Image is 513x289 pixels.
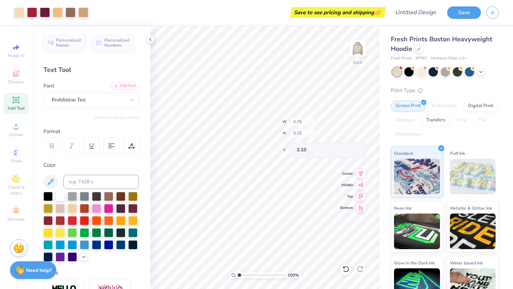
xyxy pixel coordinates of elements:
span: Image AI [8,53,25,58]
span: Metallic & Glitter Ink [450,204,492,212]
input: e.g. 7428 c [63,175,139,189]
span: Glow in the Dark Ink [394,259,435,267]
div: Format [43,127,140,136]
label: Font [43,82,54,90]
span: Greek [11,158,22,164]
span: Center [340,171,353,176]
img: Puff Ink [450,159,496,194]
span: Middle [340,183,353,188]
div: Transfers [421,115,450,126]
span: 👉 [374,8,382,16]
span: Puff Ink [450,149,465,157]
span: Standard [394,149,413,157]
strong: Need help? [26,267,52,274]
span: Bottom [340,205,353,210]
span: 100 % [287,272,299,278]
button: Save [447,6,481,19]
div: Applique [391,115,419,126]
div: Print Type [391,86,499,95]
div: Digital Print [463,101,498,111]
div: Styles [43,269,139,277]
input: Untitled Design [389,5,442,20]
div: Save to see pricing and shipping [292,7,384,18]
span: Fresh Prints Boston Heavyweight Hoodie [391,35,492,53]
div: Text Tool [43,65,139,75]
div: Rhinestones [391,129,425,140]
span: Minimum Order: 12 + [431,56,467,62]
span: Water based Ink [450,259,483,267]
div: Add Font [111,82,139,90]
span: # FP87 [415,56,427,62]
span: Clipart & logos [4,184,28,196]
span: Personalized Numbers [104,38,130,48]
img: Standard [394,159,440,194]
span: Fresh Prints [391,56,412,62]
img: Metallic & Glitter Ink [450,214,496,249]
div: Color [43,161,139,169]
span: Personalized Names [56,38,81,48]
span: Decorate [7,216,25,222]
div: Screen Print [391,101,425,111]
img: Back [351,41,365,56]
span: Designs [8,79,24,85]
span: Top [340,194,353,199]
span: Neon Ink [394,204,411,212]
button: Switch to Greek Letters [94,115,139,120]
span: Add Text [7,105,25,111]
div: Foil [474,115,491,126]
div: Embroidery [427,101,461,111]
span: Upload [9,132,23,137]
img: Neon Ink [394,214,440,249]
div: Vinyl [452,115,472,126]
div: Back [353,59,362,65]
